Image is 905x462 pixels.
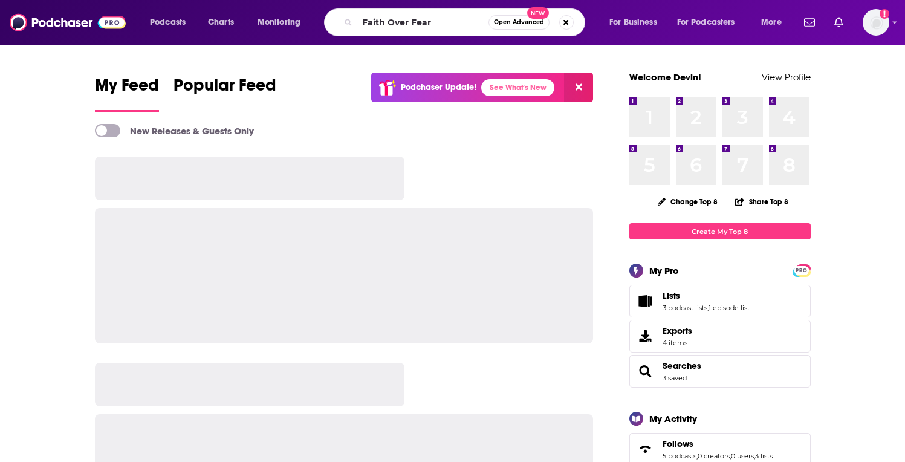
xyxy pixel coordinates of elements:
[150,14,186,31] span: Podcasts
[663,304,707,312] a: 3 podcast lists
[601,13,672,32] button: open menu
[336,8,597,36] div: Search podcasts, credits, & more...
[663,452,696,460] a: 5 podcasts
[488,15,550,30] button: Open AdvancedNew
[609,14,657,31] span: For Business
[634,293,658,310] a: Lists
[829,12,848,33] a: Show notifications dropdown
[707,304,709,312] span: ,
[663,438,693,449] span: Follows
[629,320,811,353] a: Exports
[141,13,201,32] button: open menu
[95,75,159,103] span: My Feed
[754,452,755,460] span: ,
[663,325,692,336] span: Exports
[663,438,773,449] a: Follows
[174,75,276,112] a: Popular Feed
[200,13,241,32] a: Charts
[799,12,820,33] a: Show notifications dropdown
[663,360,701,371] a: Searches
[663,290,680,301] span: Lists
[731,452,754,460] a: 0 users
[629,71,701,83] a: Welcome Devin!
[401,82,476,93] p: Podchaser Update!
[174,75,276,103] span: Popular Feed
[249,13,316,32] button: open menu
[650,194,725,209] button: Change Top 8
[663,339,692,347] span: 4 items
[634,363,658,380] a: Searches
[649,265,679,276] div: My Pro
[629,223,811,239] a: Create My Top 8
[95,124,254,137] a: New Releases & Guests Only
[663,374,687,382] a: 3 saved
[794,265,809,275] a: PRO
[755,452,773,460] a: 3 lists
[494,19,544,25] span: Open Advanced
[696,452,698,460] span: ,
[794,266,809,275] span: PRO
[730,452,731,460] span: ,
[709,304,750,312] a: 1 episode list
[762,71,811,83] a: View Profile
[735,190,789,213] button: Share Top 8
[663,290,750,301] a: Lists
[649,413,697,425] div: My Activity
[863,9,889,36] button: Show profile menu
[634,441,658,458] a: Follows
[753,13,797,32] button: open menu
[677,14,735,31] span: For Podcasters
[698,452,730,460] a: 0 creators
[761,14,782,31] span: More
[669,13,753,32] button: open menu
[357,13,488,32] input: Search podcasts, credits, & more...
[208,14,234,31] span: Charts
[527,7,549,19] span: New
[258,14,300,31] span: Monitoring
[634,328,658,345] span: Exports
[10,11,126,34] img: Podchaser - Follow, Share and Rate Podcasts
[629,285,811,317] span: Lists
[629,355,811,388] span: Searches
[880,9,889,19] svg: Add a profile image
[863,9,889,36] span: Logged in as sschroeder
[863,9,889,36] img: User Profile
[95,75,159,112] a: My Feed
[481,79,554,96] a: See What's New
